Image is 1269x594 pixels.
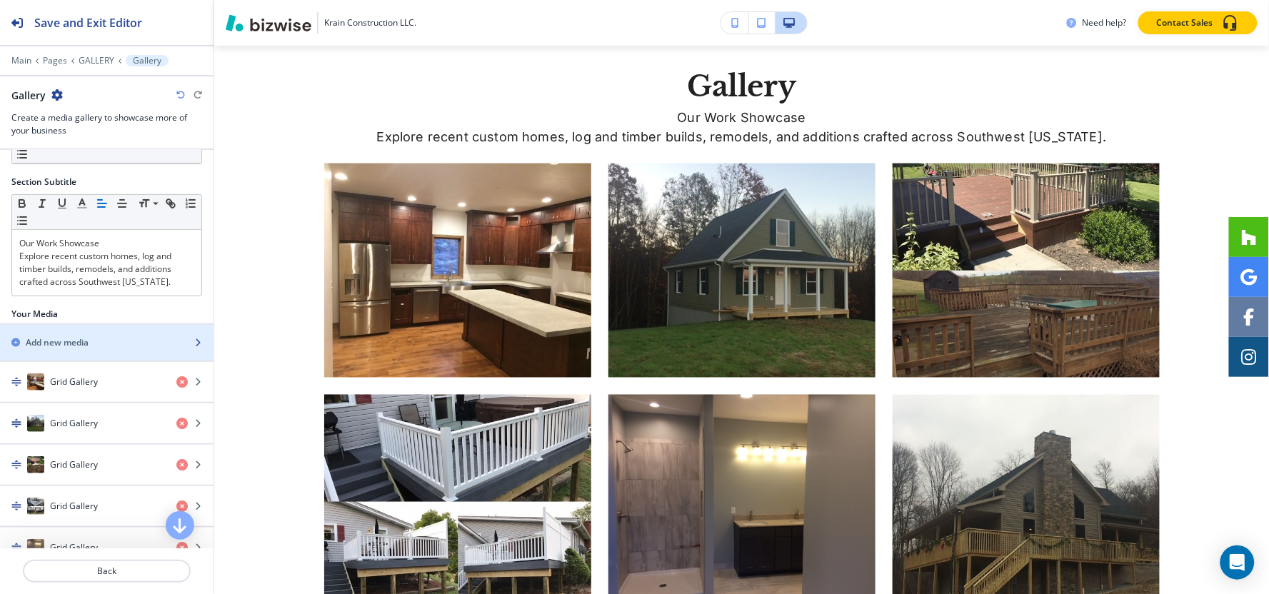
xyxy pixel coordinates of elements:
[1229,297,1269,337] a: Social media link to facebook account
[1220,545,1255,580] div: Open Intercom Messenger
[893,163,1160,378] img: Gallery
[126,55,169,66] button: Gallery
[79,56,114,66] button: GALLERY
[1083,16,1127,29] h3: Need help?
[23,560,191,583] button: Back
[50,458,98,471] h4: Grid Gallery
[324,71,1160,108] h2: Gallery
[324,16,416,29] h3: Krain Construction LLC.
[324,163,591,378] img: Gallery
[50,541,98,554] h4: Grid Gallery
[19,250,194,288] p: Explore recent custom homes, log and timber builds, remodels, and additions crafted across Southw...
[11,377,21,387] img: Drag
[1229,217,1269,257] a: Social media link to houzz account
[1138,11,1258,34] button: Contact Sales
[11,88,46,103] h2: Gallery
[11,418,21,428] img: Drag
[11,308,58,321] h2: Your Media
[11,543,21,553] img: Drag
[11,176,76,188] h2: Section Subtitle
[11,56,31,66] button: Main
[26,336,89,349] h2: Add new media
[1229,257,1269,297] a: Social media link to google account
[1229,337,1269,377] a: Social media link to instagram account
[226,12,416,34] button: Krain Construction LLC.
[19,237,194,250] p: Our Work Showcase
[11,460,21,470] img: Drag
[50,376,98,388] h4: Grid Gallery
[24,565,189,578] p: Back
[34,14,142,31] h2: Save and Exit Editor
[11,501,21,511] img: Drag
[133,56,161,66] p: Gallery
[43,56,67,66] button: Pages
[50,500,98,513] h4: Grid Gallery
[1157,16,1213,29] p: Contact Sales
[608,163,876,378] img: Gallery
[226,14,311,31] img: Bizwise Logo
[324,108,1160,163] p: Our Work Showcase Explore recent custom homes, log and timber builds, remodels, and additions cra...
[11,111,202,137] h3: Create a media gallery to showcase more of your business
[50,417,98,430] h4: Grid Gallery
